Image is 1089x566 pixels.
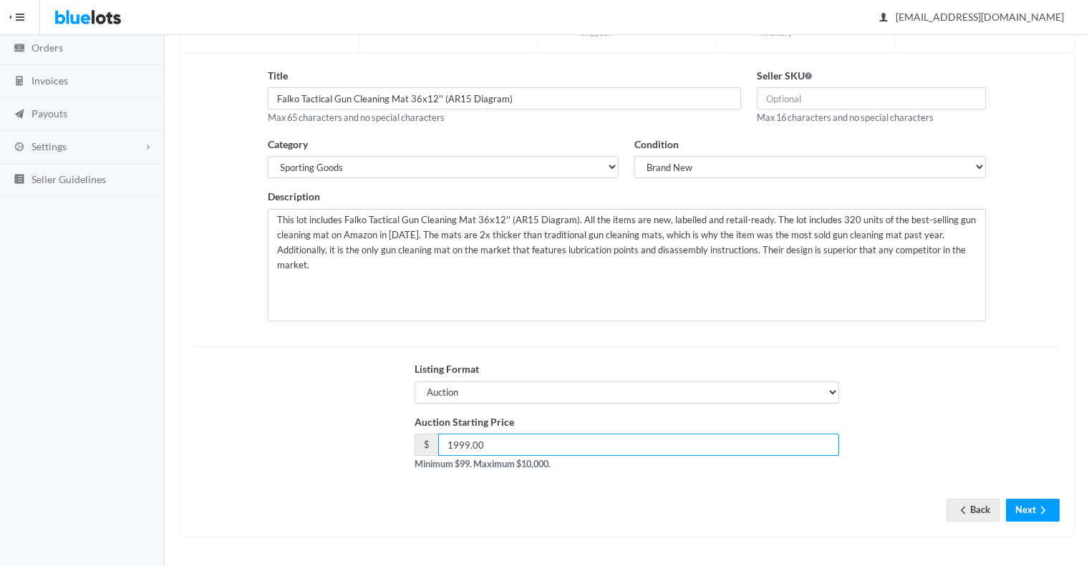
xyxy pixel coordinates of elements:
[12,173,26,187] ion-icon: list box
[12,75,26,89] ion-icon: calculator
[1036,504,1050,518] ion-icon: arrow forward
[415,414,514,431] label: Auction Starting Price
[1006,499,1060,521] button: Nextarrow forward
[268,209,987,321] textarea: This lot includes Falko Tactical Gun Cleaning Mat 36x12'' (AR15 Diagram). All the items are new, ...
[12,108,26,122] ion-icon: paper plane
[32,74,68,87] span: Invoices
[956,504,970,518] ion-icon: arrow back
[757,87,986,109] input: Optional
[415,361,479,378] label: Listing Format
[634,137,679,153] label: Condition
[757,68,812,84] label: Seller SKU
[757,112,934,123] small: Max 16 characters and no special characters
[415,458,551,469] strong: Minimum $99. Maximum $10,000.
[268,189,320,205] label: Description
[12,141,26,155] ion-icon: cog
[32,42,63,54] span: Orders
[32,140,67,152] span: Settings
[268,87,742,109] input: e.g. North Face, Polarmax and More Women's Winter Apparel
[268,112,445,123] small: Max 65 characters and no special characters
[12,42,26,56] ion-icon: cash
[32,173,106,185] span: Seller Guidelines
[32,107,67,119] span: Payouts
[415,434,438,456] span: $
[268,137,308,153] label: Category
[438,434,840,456] input: 0
[876,11,891,25] ion-icon: person
[947,499,1000,521] a: arrow backBack
[268,68,288,84] label: Title
[880,11,1064,23] span: [EMAIL_ADDRESS][DOMAIN_NAME]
